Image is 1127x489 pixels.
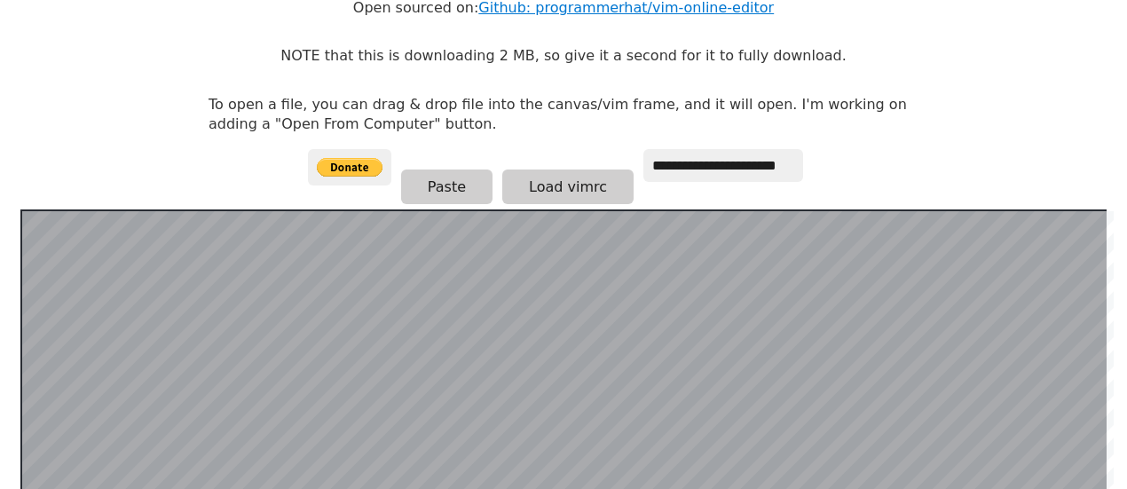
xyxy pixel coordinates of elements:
[209,95,918,135] p: To open a file, you can drag & drop file into the canvas/vim frame, and it will open. I'm working...
[280,46,846,66] p: NOTE that this is downloading 2 MB, so give it a second for it to fully download.
[502,170,634,204] button: Load vimrc
[401,170,493,204] button: Paste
